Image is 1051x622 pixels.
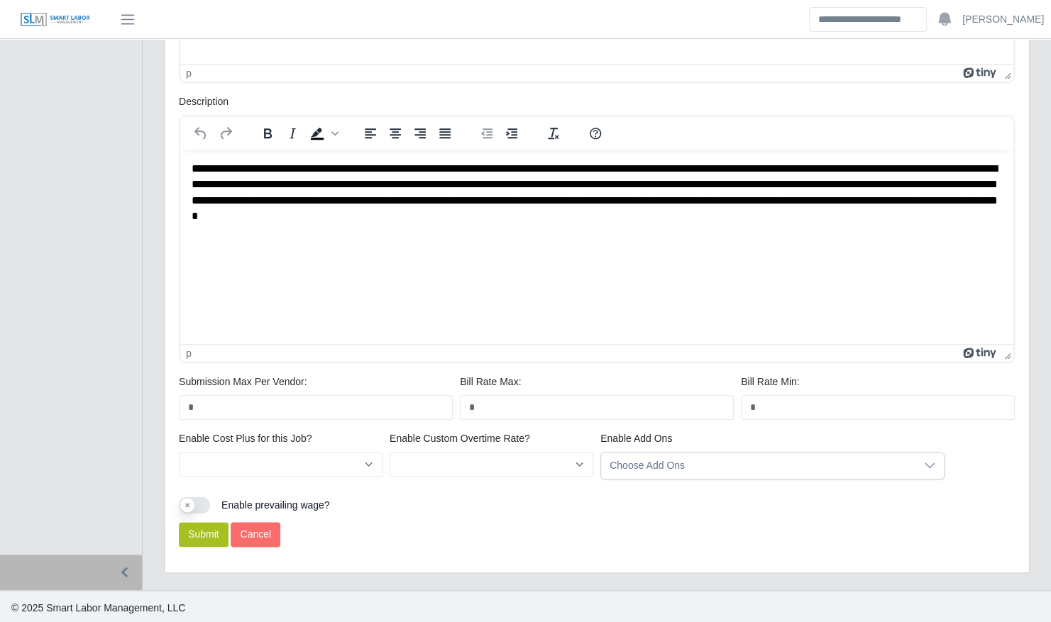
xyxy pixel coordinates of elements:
a: Cancel [231,522,280,547]
label: Submission Max Per Vendor: [179,374,307,389]
a: Powered by Tiny [963,67,998,79]
span: Enable prevailing wage? [221,499,330,511]
button: Italic [280,123,304,143]
body: Rich Text Area. Press ALT-0 for help. [11,11,822,27]
button: Help [583,123,607,143]
label: Bill Rate Min: [741,374,799,389]
label: Description [179,94,229,109]
button: Align left [358,123,383,143]
a: [PERSON_NAME] [962,12,1044,27]
div: p [186,67,192,79]
iframe: Rich Text Area [180,150,1013,344]
button: Align right [408,123,432,143]
div: Press the Up and Down arrow keys to resize the editor. [998,345,1013,362]
button: Redo [214,123,238,143]
img: SLM Logo [20,12,91,28]
div: p [186,348,192,359]
button: Increase indent [500,123,524,143]
button: Align center [383,123,407,143]
div: Background color Black [305,123,341,143]
label: Enable Add Ons [600,431,672,446]
input: Search [809,7,927,32]
button: Bold [255,123,280,143]
button: Decrease indent [475,123,499,143]
label: Bill Rate Max: [460,374,521,389]
button: Clear formatting [541,123,566,143]
label: Enable Custom Overtime Rate? [390,431,530,446]
button: Submit [179,522,229,547]
div: Choose Add Ons [601,452,915,479]
button: Enable prevailing wage? [179,496,210,513]
button: Undo [189,123,213,143]
label: Enable Cost Plus for this Job? [179,431,312,446]
div: Press the Up and Down arrow keys to resize the editor. [998,65,1013,82]
button: Justify [433,123,457,143]
a: Powered by Tiny [963,348,998,359]
span: © 2025 Smart Labor Management, LLC [11,602,185,613]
